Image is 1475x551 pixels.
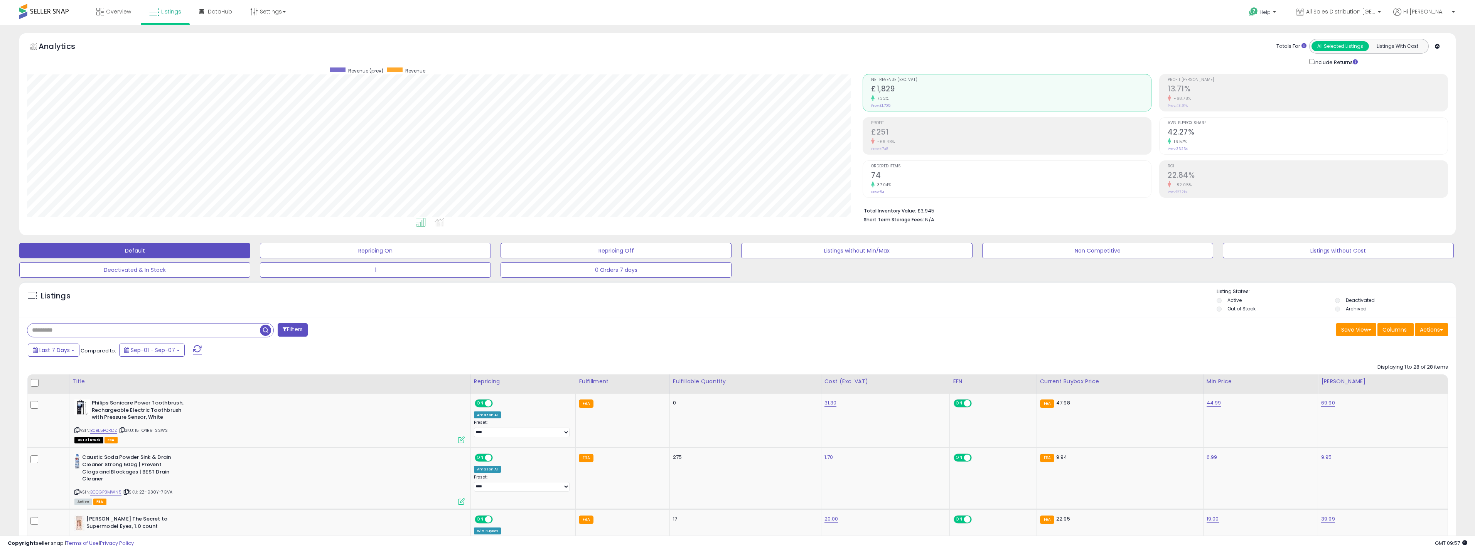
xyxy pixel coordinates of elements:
[1321,453,1332,461] a: 9.95
[106,8,131,15] span: Overview
[90,427,117,434] a: B0BL5PQRDZ
[871,84,1151,95] h2: £1,829
[41,291,71,302] h5: Listings
[1346,305,1367,312] label: Archived
[971,516,983,523] span: OFF
[74,454,465,504] div: ASIN:
[864,207,916,214] b: Total Inventory Value:
[93,499,106,505] span: FBA
[1040,399,1054,408] small: FBA
[100,539,134,547] a: Privacy Policy
[1346,297,1375,303] label: Deactivated
[954,455,964,461] span: ON
[1276,43,1306,50] div: Totals For
[1321,377,1445,386] div: [PERSON_NAME]
[474,475,570,492] div: Preset:
[492,400,504,407] span: OFF
[1171,139,1187,145] small: 16.57%
[74,499,92,505] span: All listings currently available for purchase on Amazon
[971,400,983,407] span: OFF
[673,399,815,406] div: 0
[1168,78,1448,82] span: Profit [PERSON_NAME]
[1168,190,1187,194] small: Prev: 127.21%
[1056,453,1067,461] span: 9.94
[871,103,890,108] small: Prev: £1,705
[871,190,884,194] small: Prev: 54
[28,344,79,357] button: Last 7 Days
[741,243,972,258] button: Listings without Min/Max
[1382,326,1407,334] span: Columns
[119,344,185,357] button: Sep-01 - Sep-07
[1321,399,1335,407] a: 69.90
[1168,84,1448,95] h2: 13.71%
[1243,1,1284,25] a: Help
[1249,7,1258,17] i: Get Help
[1260,9,1271,15] span: Help
[260,262,491,278] button: 1
[66,539,99,547] a: Terms of Use
[1415,323,1448,336] button: Actions
[1040,377,1200,386] div: Current Buybox Price
[1168,147,1188,151] small: Prev: 36.26%
[492,516,504,523] span: OFF
[673,516,815,522] div: 17
[579,377,666,386] div: Fulfillment
[105,437,118,443] span: FBA
[875,96,889,101] small: 7.32%
[501,243,732,258] button: Repricing Off
[161,8,181,15] span: Listings
[871,164,1151,169] span: Ordered Items
[474,420,570,437] div: Preset:
[74,454,80,469] img: 31PNdacc3hL._SL40_.jpg
[278,323,308,337] button: Filters
[579,454,593,462] small: FBA
[1168,128,1448,138] h2: 42.27%
[1168,121,1448,125] span: Avg. Buybox Share
[871,171,1151,181] h2: 74
[1056,515,1070,522] span: 22.95
[123,489,172,495] span: | SKU: 2Z-930Y-7GVA
[72,377,467,386] div: Title
[971,455,983,461] span: OFF
[19,243,250,258] button: Default
[1217,288,1456,295] p: Listing States:
[982,243,1213,258] button: Non Competitive
[1435,539,1467,547] span: 2025-09-15 09:57 GMT
[871,128,1151,138] h2: £251
[871,121,1151,125] span: Profit
[1393,8,1455,25] a: Hi [PERSON_NAME]
[1207,453,1217,461] a: 6.99
[673,377,818,386] div: Fulfillable Quantity
[74,437,103,443] span: All listings that are currently out of stock and unavailable for purchase on Amazon
[673,454,815,461] div: 275
[1040,516,1054,524] small: FBA
[475,400,485,407] span: ON
[118,427,168,433] span: | SKU: 15-O4R9-SSWS
[1336,323,1376,336] button: Save View
[348,67,383,74] span: Revenue (prev)
[8,540,134,547] div: seller snap | |
[474,411,501,418] div: Amazon AI
[39,41,90,54] h5: Analytics
[1168,103,1188,108] small: Prev: 43.91%
[1171,96,1191,101] small: -68.78%
[579,399,593,408] small: FBA
[86,516,180,532] b: [PERSON_NAME] The Secret to Supermodel Eyes, 1.0 count
[1306,8,1376,15] span: All Sales Distribution [GEOGRAPHIC_DATA]
[1369,41,1426,51] button: Listings With Cost
[492,455,504,461] span: OFF
[954,516,964,523] span: ON
[824,399,837,407] a: 31.30
[405,67,425,74] span: Revenue
[1207,515,1219,523] a: 19.00
[260,243,491,258] button: Repricing On
[92,399,185,423] b: Philips Sonicare Power Toothbrush, Rechargeable Electric Toothbrush with Pressure Sensor, White
[824,453,833,461] a: 1.70
[1168,171,1448,181] h2: 22.84%
[1207,377,1315,386] div: Min Price
[81,347,116,354] span: Compared to:
[1403,8,1450,15] span: Hi [PERSON_NAME]
[74,516,84,531] img: 31MXyqmy-5L._SL40_.jpg
[131,346,175,354] span: Sep-01 - Sep-07
[954,400,964,407] span: ON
